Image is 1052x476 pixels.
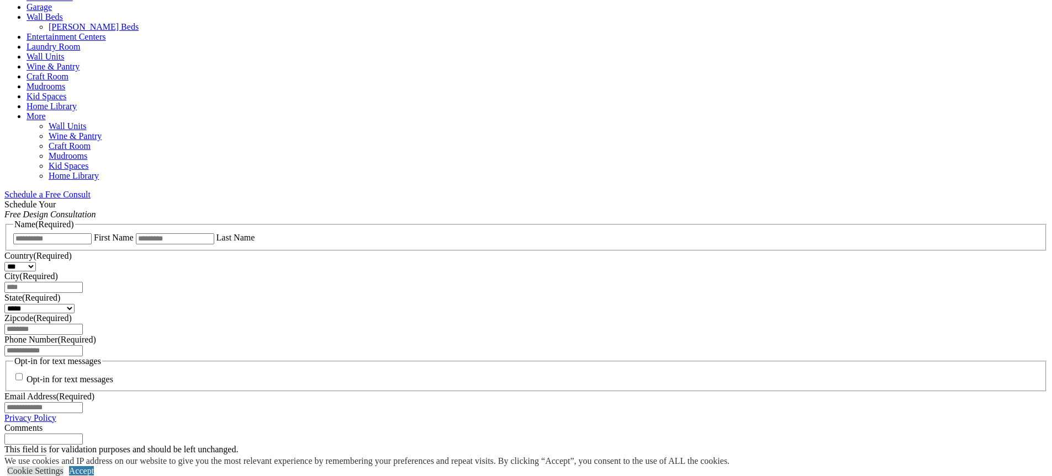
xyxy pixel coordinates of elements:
a: Wine & Pantry [27,62,80,71]
a: Garage [27,2,52,12]
label: City [4,271,58,281]
legend: Name [13,220,75,229]
a: Home Library [49,171,99,180]
span: (Required) [33,251,71,260]
label: Phone Number [4,335,96,344]
a: Craft Room [49,141,91,151]
a: [PERSON_NAME] Beds [49,22,139,31]
span: (Required) [56,392,94,401]
label: Last Name [216,233,255,242]
span: (Required) [35,220,73,229]
a: Kid Spaces [27,92,66,101]
div: This field is for validation purposes and should be left unchanged. [4,445,1048,454]
label: Country [4,251,72,260]
a: Kid Spaces [49,161,88,170]
a: Privacy Policy [4,413,56,422]
label: Opt-in for text messages [27,375,113,384]
a: Wall Units [49,121,86,131]
a: Laundry Room [27,42,80,51]
div: We use cookies and IP address on our website to give you the most relevant experience by remember... [4,456,729,466]
label: Comments [4,423,43,432]
a: Wall Beds [27,12,63,22]
label: First Name [94,233,134,242]
span: (Required) [33,313,71,323]
label: Zipcode [4,313,72,323]
a: Mudrooms [49,151,87,161]
a: Entertainment Centers [27,32,106,41]
span: Schedule Your [4,200,96,219]
span: (Required) [22,293,60,302]
a: Mudrooms [27,82,65,91]
a: Cookie Settings [7,466,64,475]
label: Email Address [4,392,94,401]
a: More menu text will display only on big screen [27,111,46,121]
a: Home Library [27,101,77,111]
label: State [4,293,60,302]
a: Wall Units [27,52,64,61]
span: (Required) [20,271,58,281]
a: Schedule a Free Consult (opens a dropdown menu) [4,190,91,199]
span: (Required) [57,335,96,344]
a: Accept [69,466,94,475]
em: Free Design Consultation [4,210,96,219]
a: Craft Room [27,72,68,81]
legend: Opt-in for text messages [13,356,102,366]
a: Wine & Pantry [49,131,102,141]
